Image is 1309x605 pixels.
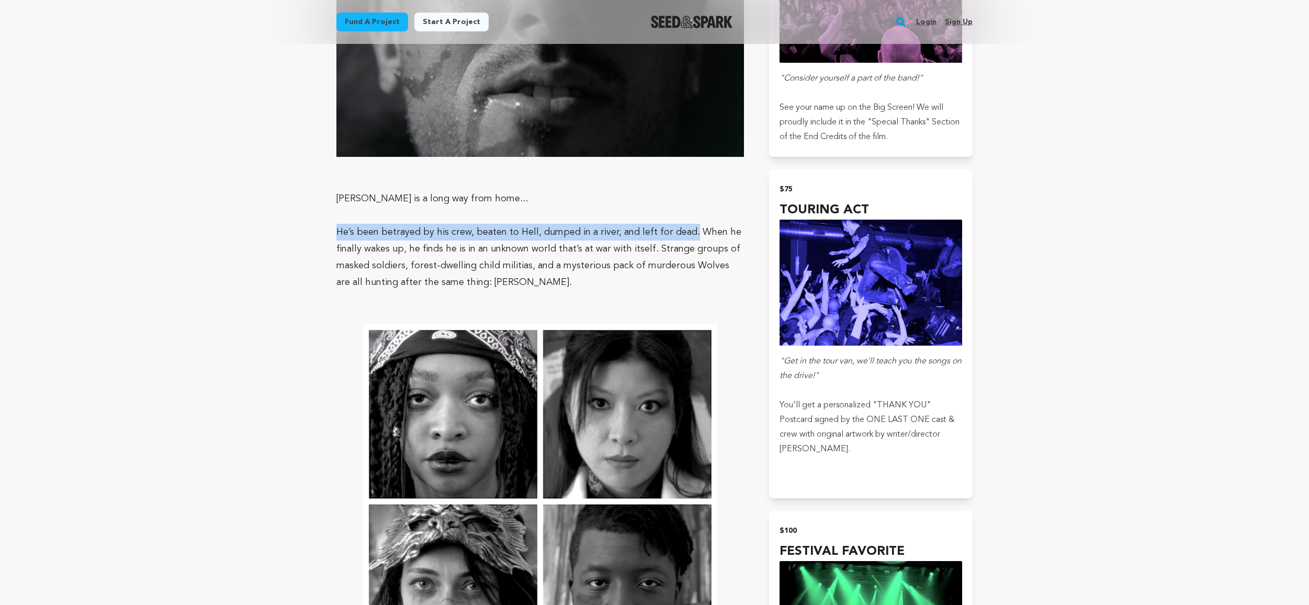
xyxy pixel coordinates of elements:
[780,523,962,538] h2: $100
[780,542,962,561] h4: FESTIVAL FAVORITE
[414,13,489,31] a: Start a project
[780,220,962,346] img: incentive
[336,190,744,207] p: [PERSON_NAME] is a long way from home...
[780,201,962,220] h4: TOURING ACT
[336,13,408,31] a: Fund a project
[780,74,923,83] em: "Consider yourself a part of the band!"
[769,169,973,498] button: $75 TOURING ACT incentive "Get in the tour van, we'll teach you the songs on the drive!"You'll ge...
[336,224,744,291] p: He’s been betrayed by his crew, beaten to Hell, dumped in a river, and left for dead. When he fin...
[916,14,936,30] a: Login
[780,357,962,380] em: "Get in the tour van, we'll teach you the songs on the drive!"
[651,16,733,28] a: Seed&Spark Homepage
[780,100,962,144] p: See your name up on the Big Screen! We will proudly include it in the "Special Thanks" Section of...
[780,398,962,456] p: You'll get a personalized "THANK YOU" Postcard signed by the ONE LAST ONE cast & crew with origin...
[651,16,733,28] img: Seed&Spark Logo Dark Mode
[945,14,973,30] a: Sign up
[780,182,962,197] h2: $75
